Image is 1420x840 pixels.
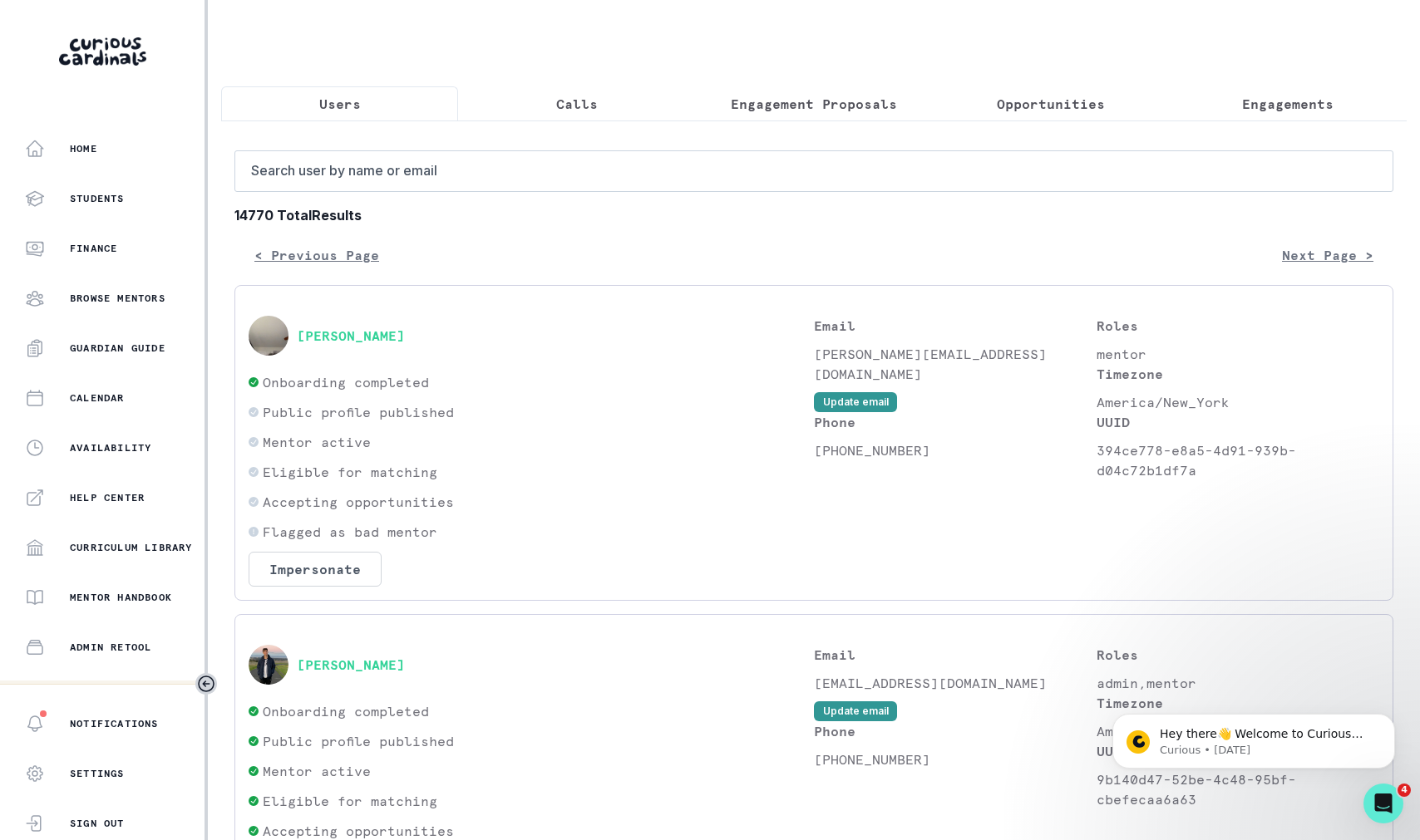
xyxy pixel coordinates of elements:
p: [PHONE_NUMBER] [814,749,1097,769]
p: Mentor active [263,761,371,781]
button: Next Page > [1262,238,1393,272]
p: Roles [1097,645,1379,665]
p: Home [70,142,97,155]
button: Update email [814,392,897,412]
p: Help Center [70,491,145,504]
p: Users [319,94,361,114]
p: Onboarding completed [263,701,429,721]
p: UUID [1097,412,1379,432]
p: Settings [70,767,125,780]
p: mentor [1097,344,1379,364]
p: [PHONE_NUMBER] [814,440,1097,460]
p: Admin Retool [70,641,151,654]
p: Browse Mentors [70,292,165,305]
p: Notifications [70,717,159,730]
button: [PERSON_NAME] [297,656,405,673]
p: Availability [70,441,151,454]
button: [PERSON_NAME] [297,327,405,344]
p: Flagged as bad mentor [263,522,437,542]
b: 14770 Total Results [234,205,1393,225]
button: Update email [814,701,897,721]
p: Onboarding completed [263,372,429,392]
p: Eligible for matching [263,462,437,482]
p: Email [814,645,1097,665]
iframe: Intercom live chat [1363,784,1403,823]
p: Students [70,192,125,205]
button: Toggle sidebar [195,673,217,695]
p: Phone [814,721,1097,741]
p: Accepting opportunities [263,492,454,512]
p: Curriculum Library [70,541,193,554]
p: Mentor Handbook [70,591,172,604]
button: < Previous Page [234,238,399,272]
p: 394ce778-e8a5-4d91-939b-d04c72b1df7a [1097,440,1379,480]
p: Email [814,316,1097,336]
p: Calls [556,94,598,114]
p: admin,mentor [1097,673,1379,693]
p: Timezone [1097,364,1379,384]
p: Finance [70,242,117,255]
span: 4 [1398,784,1411,797]
img: Curious Cardinals Logo [59,37,146,66]
p: Opportunities [997,94,1105,114]
p: Roles [1097,316,1379,336]
p: Engagements [1242,94,1334,114]
p: Guardian Guide [70,341,165,355]
p: Public profile published [263,402,454,422]
p: America/New_York [1097,392,1379,412]
p: Public profile published [263,731,454,751]
button: Impersonate [249,552,382,587]
iframe: Intercom notifications message [1087,679,1420,795]
p: Calendar [70,391,125,405]
p: Eligible for matching [263,791,437,811]
p: Sign Out [70,817,125,830]
p: [PERSON_NAME][EMAIL_ADDRESS][DOMAIN_NAME] [814,344,1097,384]
p: Engagement Proposals [731,94,897,114]
p: Phone [814,412,1097,432]
p: Mentor active [263,432,371,452]
p: [EMAIL_ADDRESS][DOMAIN_NAME] [814,673,1097,693]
